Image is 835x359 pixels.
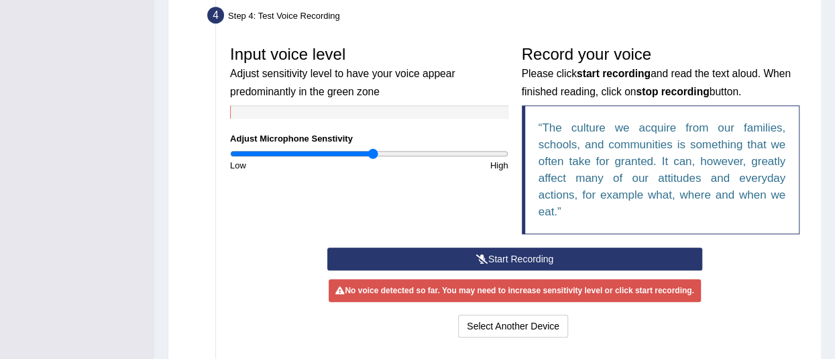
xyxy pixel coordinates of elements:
[636,86,709,97] b: stop recording
[327,248,702,270] button: Start Recording
[539,121,786,218] q: The culture we acquire from our families, schools, and communities is something that we often tak...
[369,159,514,172] div: High
[522,46,800,99] h3: Record your voice
[223,159,369,172] div: Low
[230,68,455,97] small: Adjust sensitivity level to have your voice appear predominantly in the green zone
[577,68,651,79] b: start recording
[522,68,791,97] small: Please click and read the text aloud. When finished reading, click on button.
[230,46,508,99] h3: Input voice level
[458,315,568,338] button: Select Another Device
[329,279,700,302] div: No voice detected so far. You may need to increase sensitivity level or click start recording.
[201,3,815,32] div: Step 4: Test Voice Recording
[230,132,353,145] label: Adjust Microphone Senstivity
